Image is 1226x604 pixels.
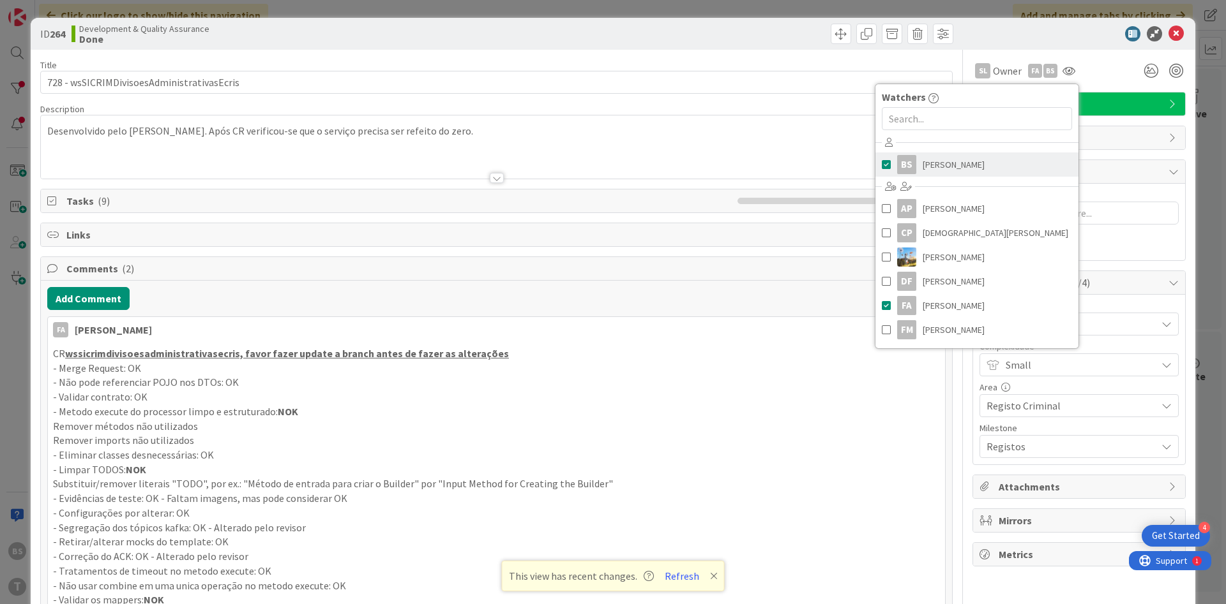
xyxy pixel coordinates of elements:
p: - Não pode referenciar POJO nos DTOs: OK [53,375,940,390]
p: - Não usar combine em uma unica operação no metodo execute: OK [53,578,940,593]
span: ( 2 ) [122,262,134,275]
div: Area [980,383,1179,392]
input: type card name here... [40,71,953,94]
span: Small [1006,356,1150,374]
u: wssicrimdivisoesadministrativasecris, favor fazer update a branch antes de fazer as alterações [65,347,509,360]
span: ID [40,26,65,41]
span: Links [66,227,929,242]
span: [PERSON_NAME] [923,272,985,291]
b: Done [79,34,209,44]
button: Add Comment [47,287,130,310]
div: SL [975,63,990,78]
span: [DEMOGRAPHIC_DATA][PERSON_NAME] [923,223,1068,242]
div: AP [897,199,916,218]
div: Milestone [980,424,1179,432]
div: BS [1043,64,1057,78]
p: - Retirar/alterar mocks do template: OK [53,534,940,549]
span: Development & Quality Assurance [79,24,209,34]
span: Tasks [66,193,731,209]
span: ( 9 ) [98,195,110,207]
p: - Validar contrato: OK [53,390,940,404]
a: BS[PERSON_NAME] [875,152,1078,177]
div: CP [897,223,916,242]
p: - Limpar TODOS: [53,462,940,477]
a: CP[DEMOGRAPHIC_DATA][PERSON_NAME] [875,221,1078,245]
p: - Correção do ACK: OK - Alterado pelo revisor [53,549,940,564]
strong: NOK [278,405,298,418]
p: Remover imports não utilizados [53,433,940,448]
span: [PERSON_NAME] [923,247,985,267]
span: Owner [993,63,1022,78]
div: DF [897,272,916,291]
div: Get Started [1152,529,1200,542]
strong: NOK [126,463,146,476]
span: [PERSON_NAME] [923,296,985,315]
span: ( 4/4 ) [1069,276,1090,289]
div: Open Get Started checklist, remaining modules: 4 [1142,525,1210,547]
p: - Tratamentos de timeout no metodo execute: OK [53,564,940,578]
a: FA[PERSON_NAME] [875,293,1078,318]
p: Desenvolvido pelo [PERSON_NAME]. Após CR verificou-se que o serviço precisa ser refeito do zero. [47,124,946,138]
p: Substituir/remover literais "TODO", por ex.: "Método de entrada para criar o Builder" por "Input ... [53,476,940,491]
span: Serviço [999,96,1162,112]
p: - Segregação dos tópicos kafka: OK - Alterado pelo revisor [53,520,940,535]
p: - Eliminar classes desnecessárias: OK [53,448,940,462]
label: Title [40,59,57,71]
span: Comments [66,261,929,276]
p: - Evidências de teste: OK - Faltam imagens, mas pode considerar OK [53,491,940,506]
span: Block [999,164,1162,179]
span: Dates [999,130,1162,145]
p: Remover métodos não utilizados [53,419,940,434]
a: DG[PERSON_NAME] [875,245,1078,269]
div: FA [1028,64,1042,78]
div: [PERSON_NAME] [75,322,152,337]
span: Attachments [999,479,1162,494]
span: [PERSON_NAME] [923,199,985,218]
div: Priority [980,301,1179,310]
div: Complexidade [980,342,1179,351]
a: FC[PERSON_NAME] [875,342,1078,366]
div: 4 [1199,522,1210,533]
div: FA [53,322,68,337]
img: DG [897,247,916,267]
span: Metrics [999,547,1162,562]
button: Refresh [660,568,704,584]
p: CR [53,346,940,361]
div: FA [897,296,916,315]
span: Registos [987,438,1150,455]
div: BS [897,155,916,174]
div: 1 [66,5,70,15]
p: - Merge Request: OK [53,361,940,376]
span: [PERSON_NAME] [923,320,985,339]
b: 264 [50,27,65,40]
span: Registo Criminal [987,397,1150,415]
span: [PERSON_NAME] [923,155,985,174]
input: Search... [882,107,1072,130]
a: FM[PERSON_NAME] [875,318,1078,342]
span: Mirrors [999,513,1162,528]
span: This view has recent changes. [509,568,654,584]
span: Watchers [882,89,926,105]
span: Description [40,103,84,115]
a: AP[PERSON_NAME] [875,196,1078,221]
a: DF[PERSON_NAME] [875,269,1078,293]
span: Custom Fields [999,275,1162,290]
p: - Configurações por alterar: OK [53,506,940,520]
span: Support [27,2,58,17]
div: FM [897,320,916,339]
p: - Metodo execute do processor limpo e estruturado: [53,404,940,419]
